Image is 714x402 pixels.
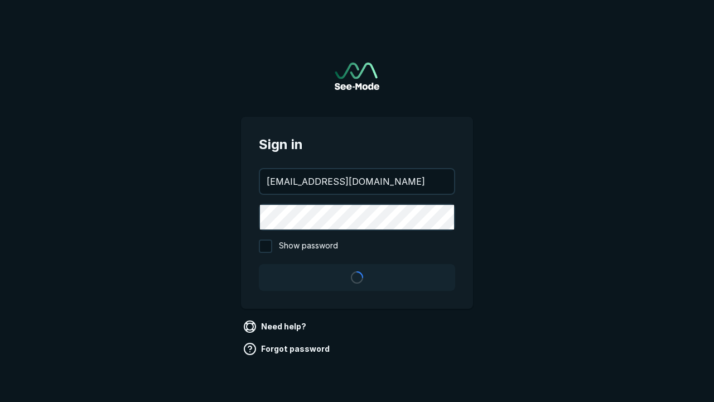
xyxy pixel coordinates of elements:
input: your@email.com [260,169,454,194]
span: Sign in [259,135,455,155]
img: See-Mode Logo [335,63,379,90]
a: Forgot password [241,340,334,358]
a: Need help? [241,318,311,336]
span: Show password [279,240,338,253]
a: Go to sign in [335,63,379,90]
